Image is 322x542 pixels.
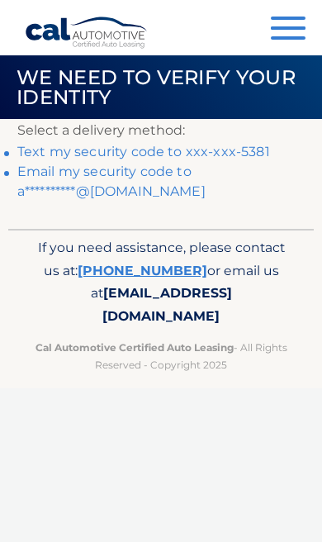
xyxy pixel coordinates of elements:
[33,236,290,329] p: If you need assistance, please contact us at: or email us at
[102,285,232,324] span: [EMAIL_ADDRESS][DOMAIN_NAME]
[36,341,234,354] strong: Cal Automotive Certified Auto Leasing
[78,263,207,278] a: [PHONE_NUMBER]
[17,164,206,199] a: Email my security code to a**********@[DOMAIN_NAME]
[17,65,296,109] span: We need to verify your identity
[17,119,305,142] p: Select a delivery method:
[271,17,305,44] button: Menu
[33,339,290,373] p: - All Rights Reserved - Copyright 2025
[17,144,270,159] a: Text my security code to xxx-xxx-5381
[25,17,149,58] a: Cal Automotive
